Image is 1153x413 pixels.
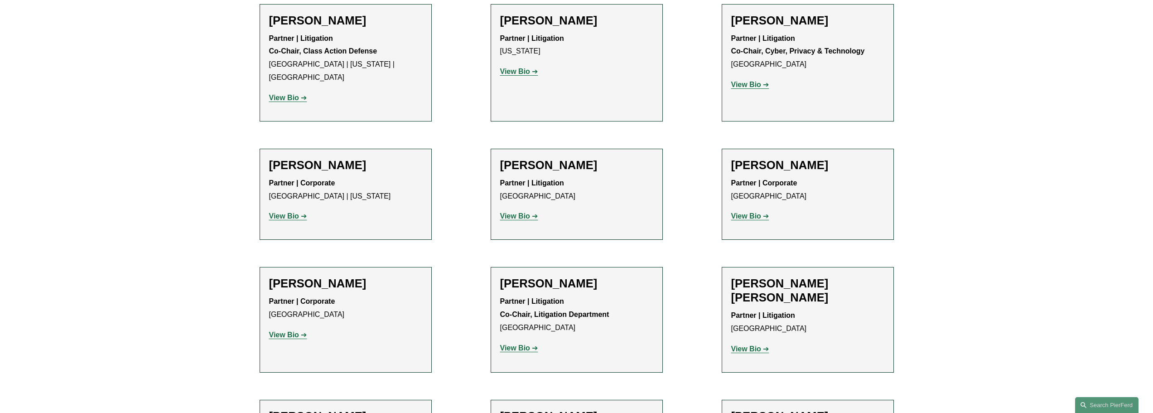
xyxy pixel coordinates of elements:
[731,345,769,353] a: View Bio
[731,309,884,335] p: [GEOGRAPHIC_DATA]
[731,277,884,305] h2: [PERSON_NAME] [PERSON_NAME]
[269,34,377,55] strong: Partner | Litigation Co-Chair, Class Action Defense
[500,212,538,220] a: View Bio
[500,34,564,42] strong: Partner | Litigation
[731,179,797,187] strong: Partner | Corporate
[269,297,335,305] strong: Partner | Corporate
[269,179,335,187] strong: Partner | Corporate
[500,14,653,28] h2: [PERSON_NAME]
[731,34,865,55] strong: Partner | Litigation Co-Chair, Cyber, Privacy & Technology
[731,81,769,88] a: View Bio
[731,311,795,319] strong: Partner | Litigation
[269,295,422,321] p: [GEOGRAPHIC_DATA]
[500,177,653,203] p: [GEOGRAPHIC_DATA]
[269,177,422,203] p: [GEOGRAPHIC_DATA] | [US_STATE]
[269,14,422,28] h2: [PERSON_NAME]
[269,94,299,102] strong: View Bio
[269,212,307,220] a: View Bio
[500,295,653,334] p: [GEOGRAPHIC_DATA]
[500,68,538,75] a: View Bio
[731,14,884,28] h2: [PERSON_NAME]
[500,68,530,75] strong: View Bio
[269,32,422,84] p: [GEOGRAPHIC_DATA] | [US_STATE] | [GEOGRAPHIC_DATA]
[731,212,769,220] a: View Bio
[500,158,653,172] h2: [PERSON_NAME]
[500,212,530,220] strong: View Bio
[731,81,761,88] strong: View Bio
[500,32,653,58] p: [US_STATE]
[731,32,884,71] p: [GEOGRAPHIC_DATA]
[269,212,299,220] strong: View Bio
[500,277,653,291] h2: [PERSON_NAME]
[269,94,307,102] a: View Bio
[731,212,761,220] strong: View Bio
[500,179,564,187] strong: Partner | Litigation
[269,277,422,291] h2: [PERSON_NAME]
[500,297,609,318] strong: Partner | Litigation Co-Chair, Litigation Department
[269,158,422,172] h2: [PERSON_NAME]
[269,331,307,339] a: View Bio
[1075,397,1139,413] a: Search this site
[731,345,761,353] strong: View Bio
[500,344,538,352] a: View Bio
[731,158,884,172] h2: [PERSON_NAME]
[500,344,530,352] strong: View Bio
[731,177,884,203] p: [GEOGRAPHIC_DATA]
[269,331,299,339] strong: View Bio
